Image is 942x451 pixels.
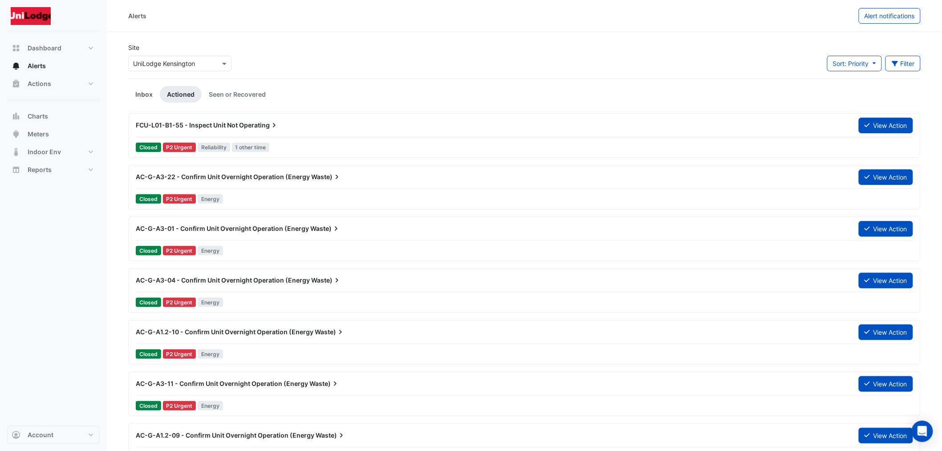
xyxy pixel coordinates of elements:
span: Waste) [310,224,341,233]
span: Waste) [311,276,341,285]
button: Actions [7,75,100,93]
span: Closed [136,246,161,255]
div: P2 Urgent [163,246,196,255]
span: Charts [28,112,48,121]
span: Waste) [311,172,341,181]
span: Energy [198,194,223,204]
span: FCU-L01-B1-55 - Inspect Unit Not [136,121,238,129]
button: Account [7,426,100,444]
span: Energy [198,349,223,359]
span: Alerts [28,61,46,70]
div: P2 Urgent [163,401,196,410]
app-icon: Dashboard [12,44,20,53]
button: Indoor Env [7,143,100,161]
span: Waste) [315,328,345,336]
span: Energy [198,246,223,255]
div: Open Intercom Messenger [912,421,933,442]
span: Closed [136,143,161,152]
span: Energy [198,401,223,410]
button: Charts [7,107,100,125]
div: Alerts [128,11,146,20]
div: P2 Urgent [163,298,196,307]
button: Sort: Priority [827,56,882,71]
span: Energy [198,298,223,307]
button: Alert notifications [859,8,921,24]
span: AC-G-A3-01 - Confirm Unit Overnight Operation (Energy [136,225,309,232]
div: P2 Urgent [163,349,196,359]
span: Waste) [316,431,346,440]
button: View Action [859,221,913,237]
span: Actions [28,79,51,88]
span: Meters [28,130,49,139]
a: Actioned [160,86,202,102]
span: Operating [239,121,279,130]
span: Reliability [198,143,230,152]
span: Alert notifications [865,12,915,20]
app-icon: Charts [12,112,20,121]
span: Account [28,430,53,439]
button: Filter [885,56,921,71]
div: P2 Urgent [163,194,196,204]
img: Company Logo [11,7,51,25]
a: Inbox [128,86,160,102]
span: AC-G-A3-22 - Confirm Unit Overnight Operation (Energy [136,173,310,180]
button: View Action [859,169,913,185]
span: AC-G-A3-11 - Confirm Unit Overnight Operation (Energy [136,380,308,387]
span: Closed [136,298,161,307]
span: AC-G-A1.2-09 - Confirm Unit Overnight Operation (Energy [136,431,314,439]
button: View Action [859,428,913,443]
span: Reports [28,165,52,174]
span: Closed [136,194,161,204]
span: AC-G-A3-04 - Confirm Unit Overnight Operation (Energy [136,276,310,284]
app-icon: Reports [12,165,20,174]
span: Closed [136,401,161,410]
app-icon: Meters [12,130,20,139]
a: Seen or Recovered [202,86,273,102]
button: Dashboard [7,39,100,57]
app-icon: Actions [12,79,20,88]
app-icon: Indoor Env [12,148,20,156]
button: View Action [859,324,913,340]
span: Waste) [309,379,340,388]
span: Closed [136,349,161,359]
span: Indoor Env [28,148,61,156]
span: 1 other time [232,143,270,152]
button: View Action [859,118,913,133]
button: Reports [7,161,100,179]
button: Alerts [7,57,100,75]
div: P2 Urgent [163,143,196,152]
button: Meters [7,125,100,143]
span: Dashboard [28,44,61,53]
span: Sort: Priority [833,60,869,67]
button: View Action [859,376,913,392]
label: Site [128,43,139,52]
app-icon: Alerts [12,61,20,70]
span: AC-G-A1.2-10 - Confirm Unit Overnight Operation (Energy [136,328,313,336]
button: View Action [859,273,913,288]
